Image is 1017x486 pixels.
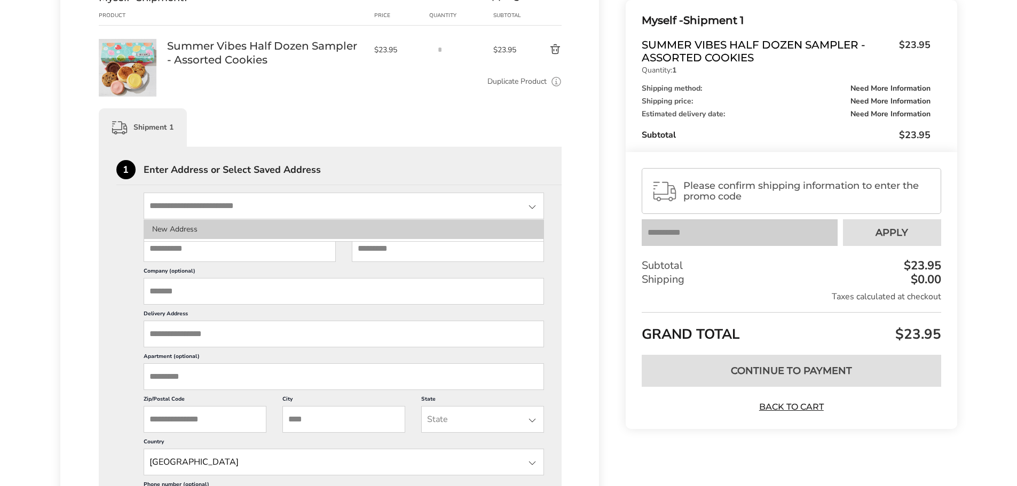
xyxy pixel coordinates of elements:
[642,98,930,105] div: Shipping price:
[99,38,156,49] a: Summer Vibes Half Dozen Sampler - Assorted Cookies
[908,274,941,285] div: $0.00
[144,438,545,449] label: Country
[642,110,930,118] div: Estimated delivery date:
[843,219,941,246] button: Apply
[144,310,545,321] label: Delivery Address
[144,353,545,363] label: Apartment (optional)
[282,406,405,433] input: City
[374,45,424,55] span: $23.95
[642,312,941,347] div: GRAND TOTAL
[642,12,930,29] div: Shipment 1
[144,449,545,475] input: State
[493,45,524,55] span: $23.95
[421,395,544,406] label: State
[429,39,451,60] input: Quantity input
[144,395,266,406] label: Zip/Postal Code
[374,11,430,20] div: Price
[893,325,941,344] span: $23.95
[99,11,167,20] div: Product
[99,39,156,97] img: Summer Vibes Half Dozen Sampler - Assorted Cookies
[167,39,364,67] a: Summer Vibes Half Dozen Sampler - Assorted Cookies
[642,129,930,141] div: Subtotal
[642,85,930,92] div: Shipping method:
[282,395,405,406] label: City
[850,110,931,118] span: Need More Information
[352,235,544,262] input: Last Name
[642,273,941,286] div: Shipping
[493,11,524,20] div: Subtotal
[672,65,676,75] strong: 1
[642,355,941,387] button: Continue to Payment
[642,259,941,273] div: Subtotal
[429,11,493,20] div: Quantity
[899,129,931,141] span: $23.95
[144,220,544,239] li: New Address
[144,363,545,390] input: Apartment
[642,38,930,64] a: Summer Vibes Half Dozen Sampler - Assorted Cookies$23.95
[487,76,547,87] a: Duplicate Product
[642,291,941,302] div: Taxes calculated at checkout
[116,160,136,179] div: 1
[144,278,545,305] input: Company
[754,401,829,413] a: Back to Cart
[99,108,187,147] div: Shipment 1
[144,321,545,347] input: Delivery Address
[421,406,544,433] input: State
[144,165,562,174] div: Enter Address or Select Saved Address
[901,260,941,272] div: $23.95
[642,14,683,27] span: Myself -
[850,85,931,92] span: Need More Information
[894,38,931,61] span: $23.95
[642,67,930,74] p: Quantity:
[642,38,893,64] span: Summer Vibes Half Dozen Sampler - Assorted Cookies
[876,228,908,237] span: Apply
[683,180,931,202] span: Please confirm shipping information to enter the promo code
[524,43,562,56] button: Delete product
[144,235,336,262] input: First Name
[850,98,931,105] span: Need More Information
[144,406,266,433] input: ZIP
[144,267,545,278] label: Company (optional)
[144,193,545,219] input: State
